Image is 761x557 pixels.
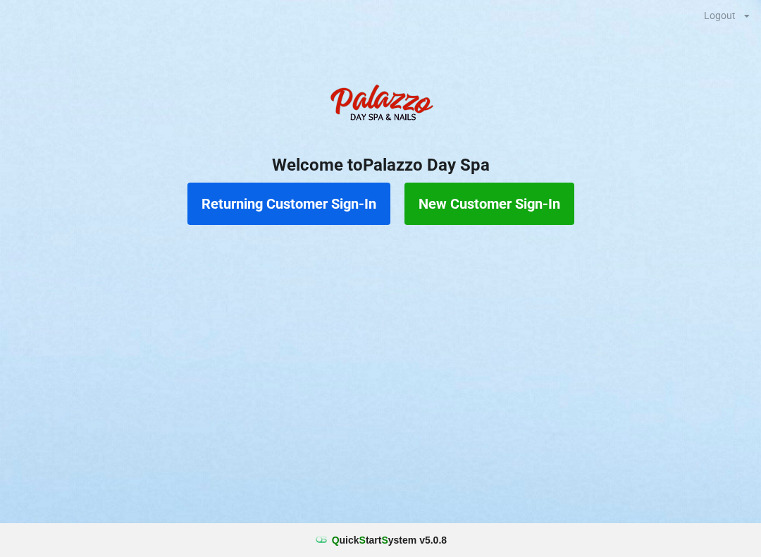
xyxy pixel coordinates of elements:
[404,183,574,225] button: New Customer Sign-In
[359,534,366,546] span: S
[381,534,388,546] span: S
[324,77,437,133] img: PalazzoDaySpaNails-Logo.png
[332,533,447,547] b: uick tart ystem v 5.0.8
[704,11,736,20] div: Logout
[187,183,390,225] button: Returning Customer Sign-In
[314,533,328,547] img: favicon.ico
[332,534,340,546] span: Q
